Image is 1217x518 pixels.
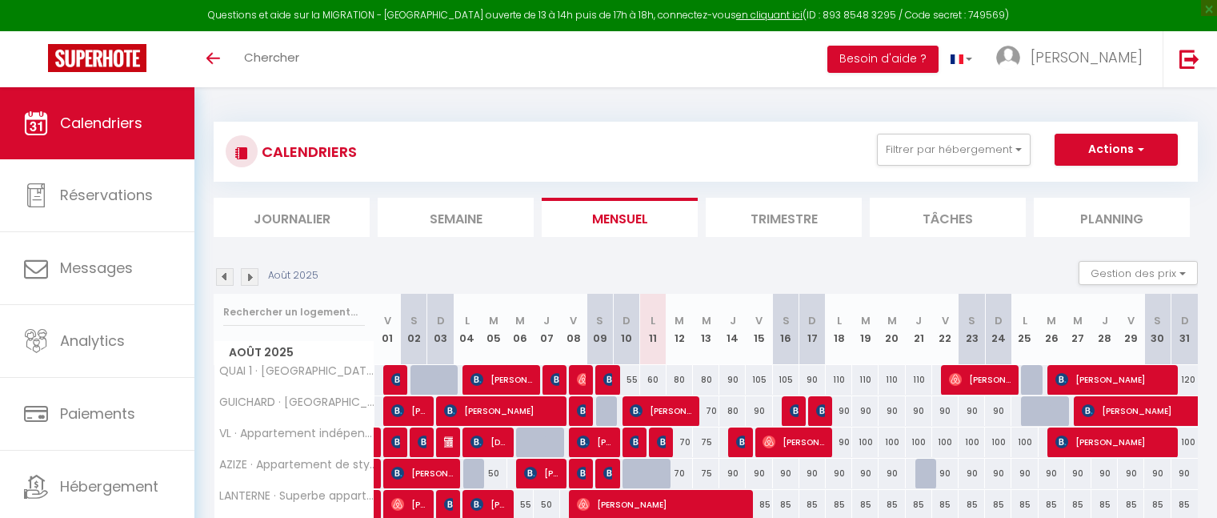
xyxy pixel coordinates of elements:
[736,427,745,457] span: [PERSON_NAME]
[60,331,125,351] span: Analytics
[1034,198,1190,237] li: Planning
[906,396,932,426] div: 90
[852,428,879,457] div: 100
[454,294,480,365] th: 04
[808,313,816,328] abbr: D
[560,294,586,365] th: 08
[959,396,985,426] div: 90
[217,490,377,502] span: LANTERNE · Superbe appartement avec vue sur [GEOGRAPHIC_DATA]
[932,428,959,457] div: 100
[489,313,498,328] abbr: M
[968,313,975,328] abbr: S
[915,313,922,328] abbr: J
[384,313,391,328] abbr: V
[719,365,746,395] div: 90
[730,313,736,328] abbr: J
[827,46,939,73] button: Besoin d'aide ?
[603,364,612,395] span: [PERSON_NAME]
[799,459,826,488] div: 90
[1011,459,1038,488] div: 90
[959,459,985,488] div: 90
[1144,294,1171,365] th: 30
[719,294,746,365] th: 14
[932,459,959,488] div: 90
[877,134,1031,166] button: Filtrer par hébergement
[1055,364,1170,395] span: [PERSON_NAME]
[755,313,763,328] abbr: V
[577,427,612,457] span: [PERSON_NAME]
[214,198,370,237] li: Journalier
[746,294,772,365] th: 15
[465,313,470,328] abbr: L
[799,365,826,395] div: 90
[1065,294,1091,365] th: 27
[879,294,905,365] th: 20
[837,313,842,328] abbr: L
[1118,294,1144,365] th: 29
[1091,459,1118,488] div: 90
[470,427,506,457] span: [DATE] Corumlu
[391,458,453,488] span: [PERSON_NAME]
[613,294,639,365] th: 10
[217,428,377,440] span: VL · Appartement indépendant au cœur du [GEOGRAPHIC_DATA]
[507,294,534,365] th: 06
[763,427,824,457] span: [PERSON_NAME]
[427,294,454,365] th: 03
[244,49,299,66] span: Chercher
[719,459,746,488] div: 90
[1171,365,1198,395] div: 120
[640,365,667,395] div: 60
[852,396,879,426] div: 90
[60,258,133,278] span: Messages
[1047,313,1056,328] abbr: M
[826,428,852,457] div: 90
[870,198,1026,237] li: Tâches
[630,396,691,426] span: [PERSON_NAME]
[985,396,1011,426] div: 90
[746,459,772,488] div: 90
[693,396,719,426] div: 70
[60,476,158,496] span: Hébergement
[1181,313,1189,328] abbr: D
[826,459,852,488] div: 90
[693,459,719,488] div: 75
[693,294,719,365] th: 13
[48,44,146,72] img: Super Booking
[1039,294,1065,365] th: 26
[1055,427,1170,457] span: [PERSON_NAME]
[736,8,803,22] a: en cliquant ici
[906,365,932,395] div: 110
[1171,428,1198,457] div: 100
[1154,313,1161,328] abbr: S
[1023,313,1027,328] abbr: L
[374,294,401,365] th: 01
[391,427,400,457] span: [PERSON_NAME]
[1073,313,1083,328] abbr: M
[1127,313,1135,328] abbr: V
[667,365,693,395] div: 80
[746,365,772,395] div: 105
[1150,451,1217,518] iframe: LiveChat chat widget
[702,313,711,328] abbr: M
[799,294,826,365] th: 17
[879,365,905,395] div: 110
[603,458,612,488] span: [PERSON_NAME]
[391,364,400,395] span: [PERSON_NAME]
[623,313,631,328] abbr: D
[577,364,586,395] span: [PERSON_NAME]
[852,459,879,488] div: 90
[60,113,142,133] span: Calendriers
[223,298,365,327] input: Rechercher un logement...
[401,294,427,365] th: 02
[985,428,1011,457] div: 100
[437,313,445,328] abbr: D
[268,268,318,283] p: Août 2025
[675,313,684,328] abbr: M
[214,341,374,364] span: Août 2025
[996,46,1020,70] img: ...
[719,396,746,426] div: 80
[586,294,613,365] th: 09
[1039,459,1065,488] div: 90
[861,313,871,328] abbr: M
[985,459,1011,488] div: 90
